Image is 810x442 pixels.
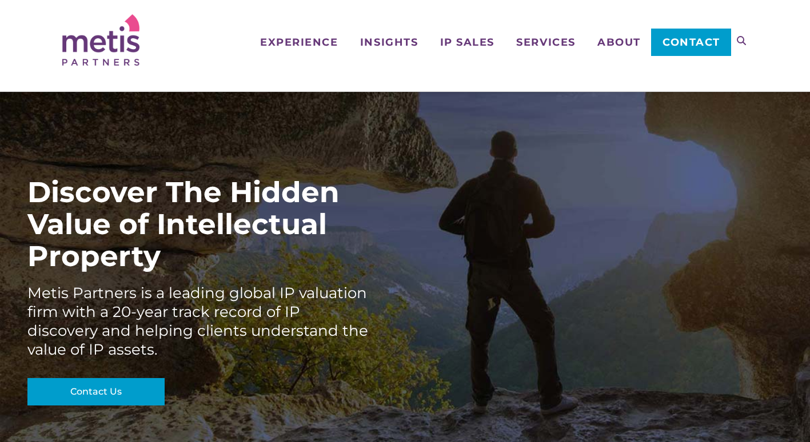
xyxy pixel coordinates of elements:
div: Metis Partners is a leading global IP valuation firm with a 20-year track record of IP discovery ... [27,284,370,359]
span: Contact [663,37,720,47]
span: About [597,37,641,47]
img: Metis Partners [62,14,139,66]
span: Experience [260,37,338,47]
div: Discover The Hidden Value of Intellectual Property [27,176,370,272]
a: Contact [651,29,731,56]
span: IP Sales [440,37,494,47]
span: Services [516,37,575,47]
a: Contact Us [27,378,165,405]
span: Insights [360,37,418,47]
